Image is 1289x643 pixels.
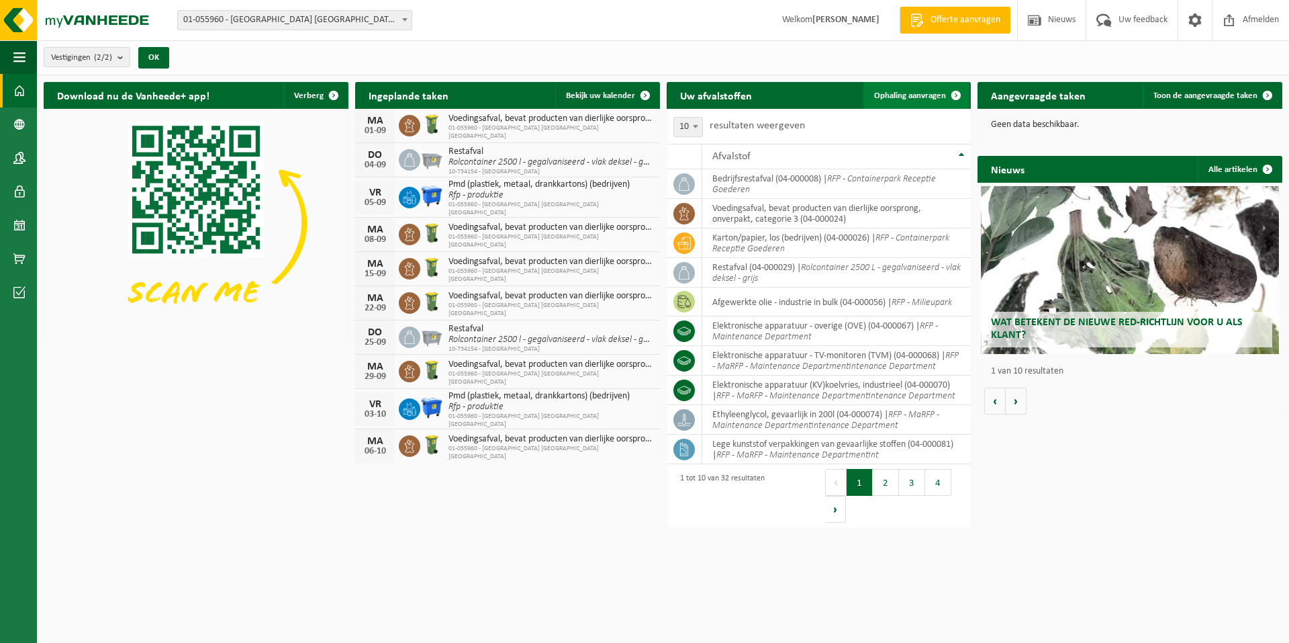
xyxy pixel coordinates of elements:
i: RFP - Containerpark Receptie Goederen [712,174,936,195]
div: 1 tot 10 van 32 resultaten [673,468,765,524]
img: WB-1100-HPE-BE-01 [420,185,443,208]
button: 4 [925,469,951,496]
h2: Uw afvalstoffen [667,82,765,108]
span: 01-055960 - [GEOGRAPHIC_DATA] [GEOGRAPHIC_DATA] [GEOGRAPHIC_DATA] [448,302,653,318]
td: elektronische apparatuur - overige (OVE) (04-000067) | [702,316,971,346]
img: WB-2500-GAL-GY-01 [420,147,443,170]
a: Offerte aanvragen [900,7,1010,34]
i: RFP - MaRFP - Maintenance Departmentint [716,450,879,460]
td: afgewerkte olie - industrie in bulk (04-000056) | [702,288,971,316]
span: Vestigingen [51,48,112,68]
span: Ophaling aanvragen [874,91,946,100]
strong: [PERSON_NAME] [812,15,879,25]
span: Voedingsafval, bevat producten van dierlijke oorsprong, onverpakt, categorie 3 [448,222,653,233]
span: Offerte aanvragen [927,13,1004,27]
i: Rolcontainer 2500 L - gegalvaniseerd - vlak deksel - grijs [712,263,961,284]
img: WB-0140-HPE-GN-50 [420,113,443,136]
div: VR [362,399,389,410]
span: Toon de aangevraagde taken [1153,91,1257,100]
span: Pmd (plastiek, metaal, drankkartons) (bedrijven) [448,179,653,190]
td: voedingsafval, bevat producten van dierlijke oorsprong, onverpakt, categorie 3 (04-000024) [702,199,971,228]
button: Verberg [283,82,347,109]
img: WB-0140-HPE-GN-50 [420,359,443,382]
i: Rolcontainer 2500 l - gegalvaniseerd - vlak deksel - grijs [448,335,654,345]
span: 10 [674,118,702,136]
span: 01-055960 - [GEOGRAPHIC_DATA] [GEOGRAPHIC_DATA] [GEOGRAPHIC_DATA] [448,201,653,217]
i: RFP - MaRFP - Maintenance Departmentintenance Department [712,410,939,431]
img: WB-0140-HPE-GN-50 [420,256,443,279]
i: Rolcontainer 2500 l - gegalvaniseerd - vlak deksel - grijs [448,157,654,167]
span: 01-055960 - [GEOGRAPHIC_DATA] [GEOGRAPHIC_DATA] [GEOGRAPHIC_DATA] [448,124,653,140]
div: DO [362,327,389,338]
div: MA [362,361,389,372]
img: WB-1100-HPE-BE-01 [420,396,443,419]
button: OK [138,47,169,69]
span: Voedingsafval, bevat producten van dierlijke oorsprong, onverpakt, categorie 3 [448,359,653,370]
button: Next [825,496,846,523]
p: 1 van 10 resultaten [991,367,1276,376]
h2: Aangevraagde taken [977,82,1099,108]
span: Voedingsafval, bevat producten van dierlijke oorsprong, onverpakt, categorie 3 [448,114,653,124]
div: 06-10 [362,447,389,456]
count: (2/2) [94,53,112,62]
img: WB-2500-GAL-GY-01 [420,325,443,347]
img: Download de VHEPlus App [44,109,348,337]
div: MA [362,293,389,304]
a: Toon de aangevraagde taken [1143,82,1281,109]
span: Verberg [294,91,324,100]
i: RFP - Milieupark [892,298,952,308]
a: Wat betekent de nieuwe RED-richtlijn voor u als klant? [981,186,1280,354]
div: MA [362,259,389,269]
div: 04-09 [362,161,389,170]
div: DO [362,150,389,161]
label: resultaten weergeven [710,120,805,131]
h2: Ingeplande taken [355,82,462,108]
img: WB-0140-HPE-GN-50 [420,222,443,245]
button: 1 [847,469,873,496]
i: Rfp - produktie [448,402,504,412]
span: 10-734154 - [GEOGRAPHIC_DATA] [448,345,653,353]
td: karton/papier, los (bedrijven) (04-000026) | [702,228,971,258]
h2: Download nu de Vanheede+ app! [44,82,223,108]
div: 08-09 [362,235,389,245]
i: Rfp - produktie [448,190,504,200]
div: 25-09 [362,338,389,347]
div: MA [362,116,389,126]
span: Wat betekent de nieuwe RED-richtlijn voor u als klant? [991,317,1243,341]
span: 10 [673,117,703,137]
span: 01-055960 - [GEOGRAPHIC_DATA] [GEOGRAPHIC_DATA] [GEOGRAPHIC_DATA] [448,233,653,249]
img: WB-0140-HPE-GN-50 [420,433,443,456]
td: lege kunststof verpakkingen van gevaarlijke stoffen (04-000081) | [702,435,971,464]
div: 29-09 [362,372,389,382]
button: Previous [825,469,847,496]
a: Alle artikelen [1198,156,1281,183]
div: 03-10 [362,410,389,419]
span: 01-055960 - [GEOGRAPHIC_DATA] [GEOGRAPHIC_DATA] [GEOGRAPHIC_DATA] [448,370,653,386]
i: RFP - Containerpark Receptie Goederen [712,233,949,254]
span: 01-055960 - [GEOGRAPHIC_DATA] [GEOGRAPHIC_DATA] [GEOGRAPHIC_DATA] [448,445,653,461]
i: RFP - Maintenance Department [712,321,938,342]
h2: Nieuws [977,156,1038,182]
button: 3 [899,469,925,496]
td: bedrijfsrestafval (04-000008) | [702,169,971,199]
td: elektronische apparatuur (KV)koelvries, industrieel (04-000070) | [702,376,971,405]
span: Bekijk uw kalender [566,91,635,100]
td: restafval (04-000029) | [702,258,971,288]
img: WB-0140-HPE-GN-50 [420,290,443,313]
p: Geen data beschikbaar. [991,120,1269,130]
td: ethyleenglycol, gevaarlijk in 200l (04-000074) | [702,405,971,435]
div: 22-09 [362,304,389,313]
div: MA [362,224,389,235]
div: MA [362,436,389,447]
button: Volgende [1006,388,1027,415]
span: Afvalstof [712,151,751,162]
button: Vorige [984,388,1006,415]
i: RFP - MaRFP - Maintenance Departmentintenance Department [716,391,955,401]
div: 01-09 [362,126,389,136]
button: 2 [873,469,899,496]
span: 01-055960 - ROCKWOOL BELGIUM NV - WIJNEGEM [178,11,412,30]
span: 10-734154 - [GEOGRAPHIC_DATA] [448,168,653,176]
td: elektronische apparatuur - TV-monitoren (TVM) (04-000068) | [702,346,971,376]
button: Vestigingen(2/2) [44,47,130,67]
span: 01-055960 - ROCKWOOL BELGIUM NV - WIJNEGEM [177,10,412,30]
